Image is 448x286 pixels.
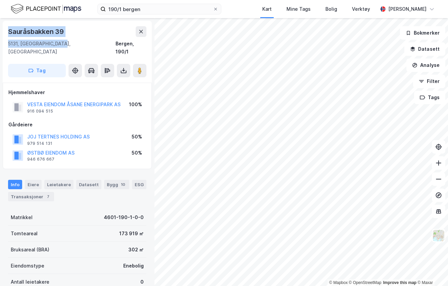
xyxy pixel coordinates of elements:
iframe: Chat Widget [414,254,448,286]
div: 5131, [GEOGRAPHIC_DATA], [GEOGRAPHIC_DATA] [8,40,116,56]
div: Leietakere [44,180,74,189]
img: Z [432,229,445,242]
button: Tag [8,64,66,77]
div: Bruksareal (BRA) [11,246,49,254]
div: Sauråsbakken 39 [8,26,65,37]
a: Improve this map [383,280,416,285]
div: Kontrollprogram for chat [414,254,448,286]
button: Bokmerker [400,26,445,40]
a: Mapbox [329,280,348,285]
a: OpenStreetMap [349,280,382,285]
div: 916 094 515 [27,109,53,114]
div: 302 ㎡ [128,246,144,254]
div: Bygg [104,180,129,189]
div: Enebolig [123,262,144,270]
div: 979 514 131 [27,141,52,146]
div: Datasett [76,180,101,189]
div: Eiere [25,180,42,189]
button: Tags [414,91,445,104]
button: Datasett [404,42,445,56]
div: Info [8,180,22,189]
div: Tomteareal [11,230,38,238]
div: [PERSON_NAME] [388,5,427,13]
div: 173 919 ㎡ [119,230,144,238]
div: ESG [132,180,146,189]
input: Søk på adresse, matrikkel, gårdeiere, leietakere eller personer [106,4,213,14]
div: Gårdeiere [8,121,146,129]
div: 4601-190-1-0-0 [104,213,144,221]
div: Eiendomstype [11,262,44,270]
div: 7 [45,193,51,200]
div: Antall leietakere [11,278,49,286]
div: Mine Tags [286,5,311,13]
div: 0 [140,278,144,286]
div: 50% [132,149,142,157]
div: Transaksjoner [8,192,54,201]
div: 50% [132,133,142,141]
div: Bergen, 190/1 [116,40,146,56]
div: Bolig [325,5,337,13]
div: 946 676 667 [27,157,54,162]
div: Hjemmelshaver [8,88,146,96]
div: 100% [129,100,142,109]
button: Filter [413,75,445,88]
div: Matrikkel [11,213,33,221]
div: Verktøy [352,5,370,13]
div: Kart [262,5,272,13]
img: logo.f888ab2527a4732fd821a326f86c7f29.svg [11,3,81,15]
button: Analyse [406,58,445,72]
div: 10 [120,181,127,188]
